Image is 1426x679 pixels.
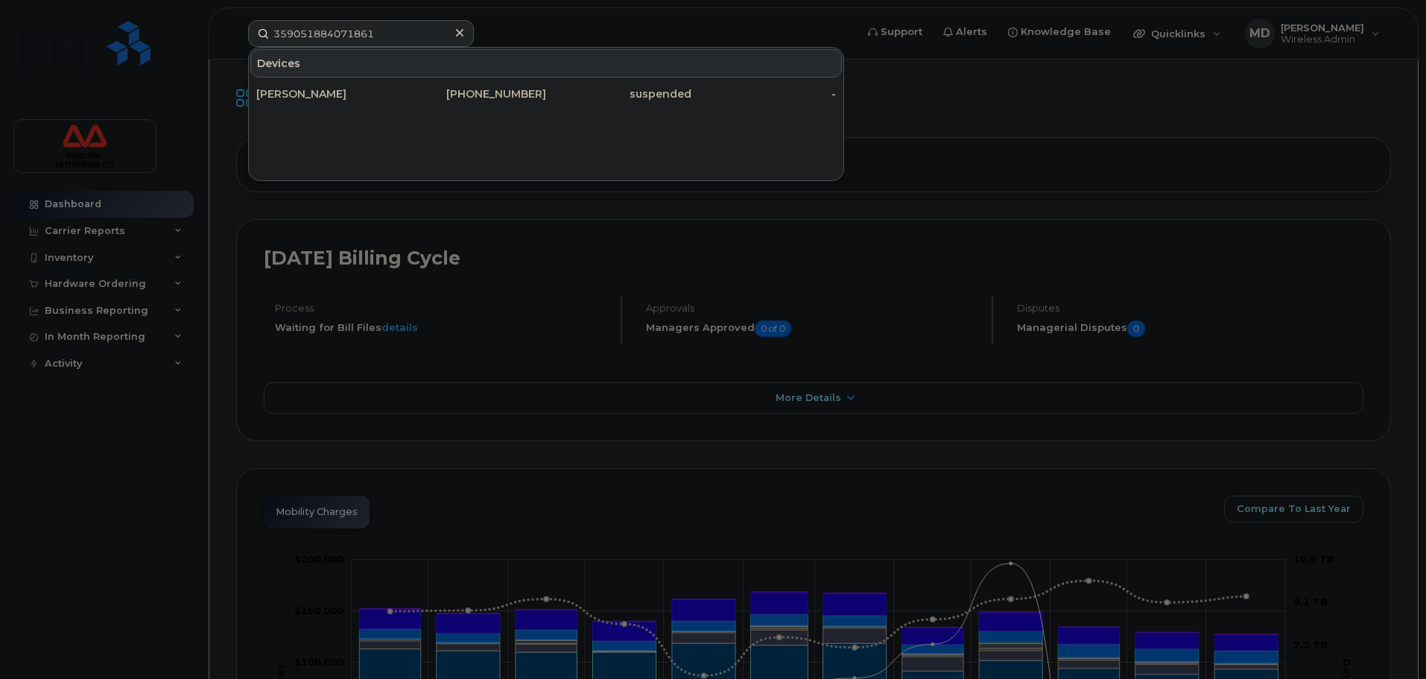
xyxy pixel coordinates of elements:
[250,49,842,78] div: Devices
[256,86,402,101] div: [PERSON_NAME]
[402,86,547,101] div: [PHONE_NUMBER]
[250,80,842,107] a: [PERSON_NAME][PHONE_NUMBER]suspended-
[691,86,837,101] div: -
[546,86,691,101] div: suspended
